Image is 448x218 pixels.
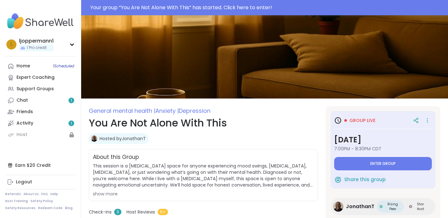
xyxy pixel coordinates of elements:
a: Referrals [5,192,21,196]
span: l [10,40,13,49]
a: Friends [5,106,76,118]
div: Friends [16,109,33,115]
a: Expert Coaching [5,72,76,83]
a: Support Groups [5,83,76,95]
span: 5+ [158,209,168,215]
a: Logout [5,176,76,188]
a: Activity1 [5,118,76,129]
h2: About this Group [93,153,139,161]
a: Hosted byJonathanT [100,135,146,142]
h1: You Are Not Alone With This [89,115,318,131]
span: Host Reviews [127,209,155,215]
span: 1 Pro credit [27,45,47,51]
a: Home1Scheduled [5,60,76,72]
span: 1 Scheduled [53,64,74,69]
a: Host Training [5,199,28,203]
a: Help [50,192,58,196]
img: ShareWell Logomark [334,176,342,183]
a: Chat1 [5,95,76,106]
div: Expert Coaching [16,74,55,81]
span: Star Host [413,202,428,211]
h3: [DATE] [334,134,432,146]
div: Chat [16,97,28,104]
span: Check-ins [89,209,112,215]
div: ljoppermann1 [19,37,54,44]
img: JonathanT [91,135,97,142]
span: JonathanT [346,203,374,210]
div: Support Groups [16,86,54,92]
div: Earn $20 Credit [5,160,76,171]
a: Safety Resources [5,206,36,210]
span: Anxiety | [155,107,179,115]
a: JonathanTJonathanTRising PeerRising PeerStar HostStar Host [331,198,435,215]
img: JonathanT [333,201,343,212]
button: Enter group [334,157,432,170]
span: 1 [71,121,72,126]
a: Blog [65,206,73,210]
span: 1 [71,98,72,103]
div: Your group “ You Are Not Alone With This ” has started. Click here to enter! [90,4,444,11]
div: Activity [16,120,33,126]
span: This session is a [MEDICAL_DATA] space for anyone experiencing mood swings, [MEDICAL_DATA], [MEDI... [93,163,314,188]
div: Logout [16,179,32,185]
img: ShareWell Nav Logo [5,10,76,32]
div: show more [93,191,314,197]
span: Group live [349,117,375,124]
span: Depression [179,107,211,115]
div: Host [16,132,27,138]
span: Enter group [370,161,396,166]
a: About Us [23,192,39,196]
span: 7:00PM - 8:30PM CDT [334,146,432,152]
a: Host [5,129,76,140]
img: Rising Peer [380,205,383,208]
span: 3 [114,209,121,215]
span: Rising Peer [384,202,401,211]
img: Star Host [409,205,412,208]
a: Safety Policy [30,199,53,203]
span: Share this group [344,176,386,183]
a: Redeem Code [38,206,62,210]
div: Home [16,63,30,69]
span: General mental health | [89,107,155,115]
img: You Are Not Alone With This cover image [81,15,448,99]
a: FAQ [41,192,48,196]
button: Share this group [334,173,386,186]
